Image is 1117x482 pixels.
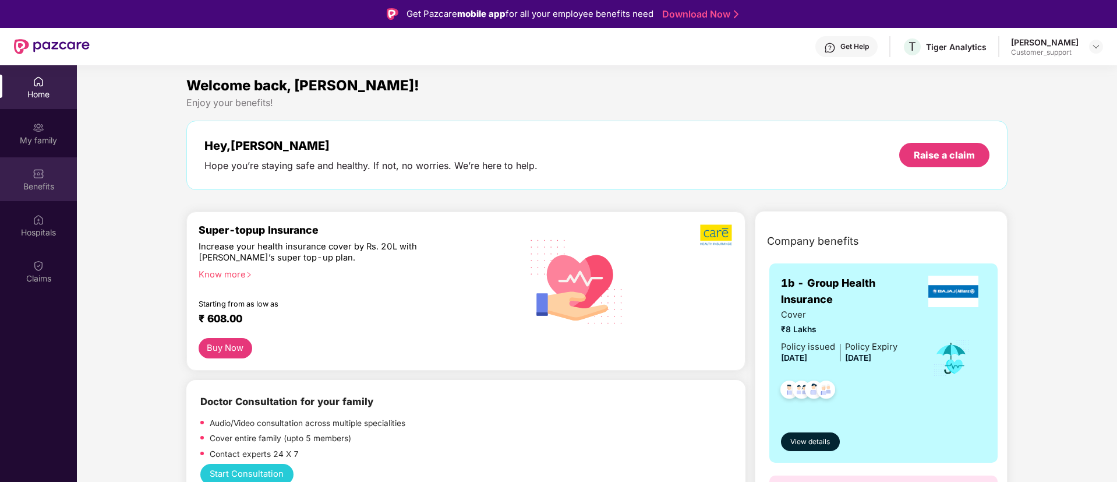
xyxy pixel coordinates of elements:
[662,8,735,20] a: Download Now
[14,39,90,54] img: New Pazcare Logo
[457,8,506,19] strong: mobile app
[926,41,987,52] div: Tiger Analytics
[1091,42,1101,51] img: svg+xml;base64,PHN2ZyBpZD0iRHJvcGRvd24tMzJ4MzIiIHhtbG5zPSJodHRwOi8vd3d3LnczLm9yZy8yMDAwL3N2ZyIgd2...
[824,42,836,54] img: svg+xml;base64,PHN2ZyBpZD0iSGVscC0zMngzMiIgeG1sbnM9Imh0dHA6Ly93d3cudzMub3JnLzIwMDAvc3ZnIiB3aWR0aD...
[406,7,653,21] div: Get Pazcare for all your employee benefits need
[840,42,869,51] div: Get Help
[909,40,916,54] span: T
[1011,37,1079,48] div: [PERSON_NAME]
[1011,48,1079,57] div: Customer_support
[734,8,738,20] img: Stroke
[387,8,398,20] img: Logo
